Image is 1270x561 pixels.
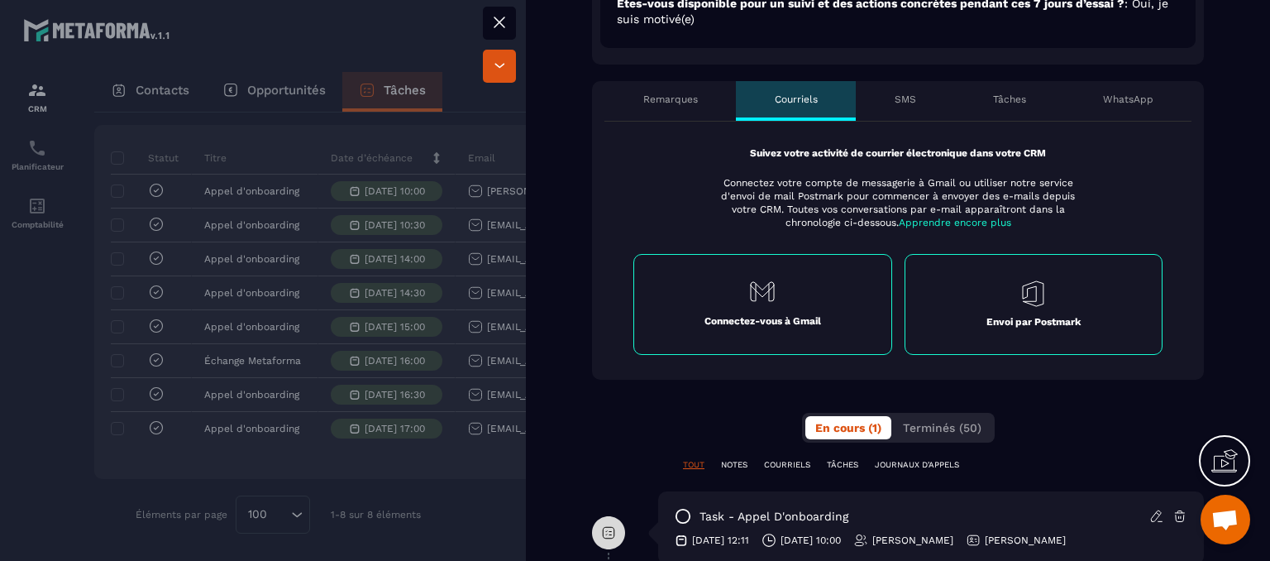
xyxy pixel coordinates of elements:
p: TÂCHES [827,459,858,471]
span: En cours (1) [815,421,881,434]
p: Courriels [775,93,818,106]
p: [DATE] 12:11 [692,534,749,547]
p: Remarques [643,93,698,106]
p: [DATE] 10:00 [781,534,841,547]
p: TOUT [683,459,704,471]
p: Tâches [993,93,1026,106]
p: Suivez votre activité de courrier électronique dans votre CRM [633,146,1163,160]
a: Ouvrir le chat [1201,495,1250,544]
span: Apprendre encore plus [899,217,1011,228]
p: Connectez-vous à Gmail [704,314,821,328]
p: JOURNAUX D'APPELS [875,459,959,471]
p: WhatsApp [1103,93,1153,106]
button: Terminés (50) [893,416,991,439]
button: En cours (1) [805,416,891,439]
p: COURRIELS [764,459,810,471]
p: [PERSON_NAME] [985,534,1066,547]
p: Envoi par Postmark [986,315,1081,328]
span: Terminés (50) [903,421,981,434]
p: task - Appel d'onboarding [699,509,848,525]
p: SMS [895,93,916,106]
p: NOTES [721,459,747,471]
p: [PERSON_NAME] [872,534,953,547]
p: Connectez votre compte de messagerie à Gmail ou utiliser notre service d'envoi de mail Postmark p... [710,176,1086,229]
